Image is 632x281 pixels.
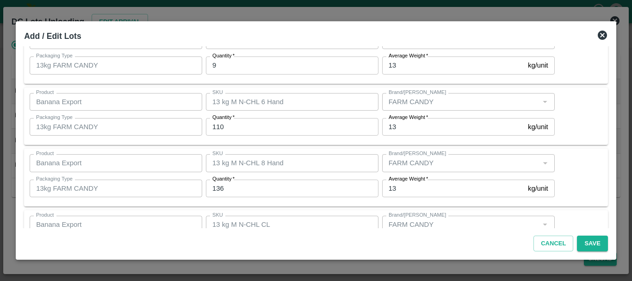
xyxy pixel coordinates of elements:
[212,89,223,96] label: SKU
[24,31,81,41] b: Add / Edit Lots
[389,114,428,121] label: Average Weight
[389,89,446,96] label: Brand/[PERSON_NAME]
[528,60,548,70] p: kg/unit
[577,236,607,252] button: Save
[212,150,223,157] label: SKU
[385,157,537,169] input: Create Brand/Marka
[36,52,73,60] label: Packaging Type
[533,236,573,252] button: Cancel
[36,89,54,96] label: Product
[389,52,428,60] label: Average Weight
[36,212,54,219] label: Product
[528,122,548,132] p: kg/unit
[36,150,54,157] label: Product
[36,175,73,183] label: Packaging Type
[212,175,235,183] label: Quantity
[385,219,537,231] input: Create Brand/Marka
[212,212,223,219] label: SKU
[385,96,537,108] input: Create Brand/Marka
[389,175,428,183] label: Average Weight
[389,212,446,219] label: Brand/[PERSON_NAME]
[36,114,73,121] label: Packaging Type
[212,114,235,121] label: Quantity
[212,52,235,60] label: Quantity
[528,183,548,194] p: kg/unit
[389,150,446,157] label: Brand/[PERSON_NAME]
